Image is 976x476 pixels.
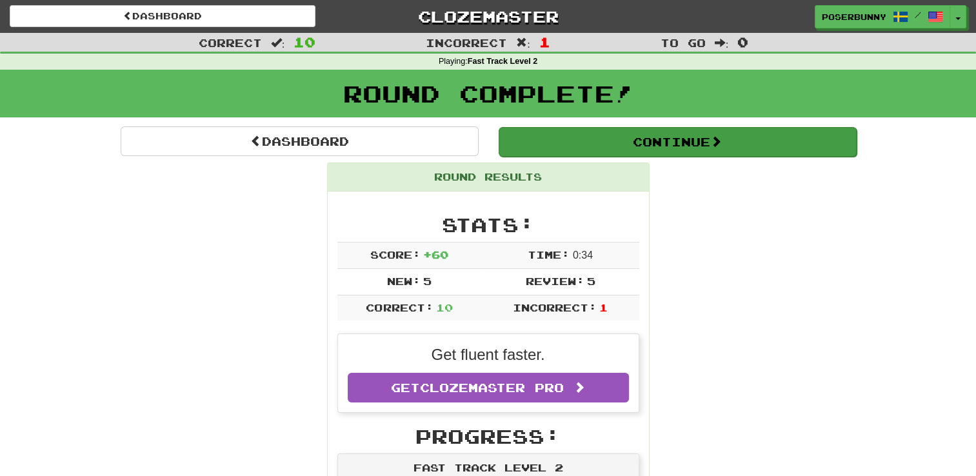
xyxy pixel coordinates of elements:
[915,10,921,19] span: /
[715,37,729,48] span: :
[348,373,629,402] a: GetClozemaster Pro
[513,301,597,313] span: Incorrect:
[661,36,706,49] span: To go
[366,301,433,313] span: Correct:
[516,37,530,48] span: :
[587,275,595,287] span: 5
[525,275,584,287] span: Review:
[271,37,285,48] span: :
[387,275,421,287] span: New:
[337,426,639,447] h2: Progress:
[436,301,453,313] span: 10
[468,57,538,66] strong: Fast Track Level 2
[199,36,262,49] span: Correct
[599,301,608,313] span: 1
[423,275,432,287] span: 5
[348,344,629,366] p: Get fluent faster.
[5,81,971,106] h1: Round Complete!
[294,34,315,50] span: 10
[528,248,570,261] span: Time:
[737,34,748,50] span: 0
[423,248,448,261] span: + 60
[335,5,641,28] a: Clozemaster
[426,36,507,49] span: Incorrect
[815,5,950,28] a: Poserbunny /
[10,5,315,27] a: Dashboard
[121,126,479,156] a: Dashboard
[499,127,857,157] button: Continue
[539,34,550,50] span: 1
[370,248,421,261] span: Score:
[328,163,649,192] div: Round Results
[337,214,639,235] h2: Stats:
[573,250,593,261] span: 0 : 34
[822,11,886,23] span: Poserbunny
[420,381,564,395] span: Clozemaster Pro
